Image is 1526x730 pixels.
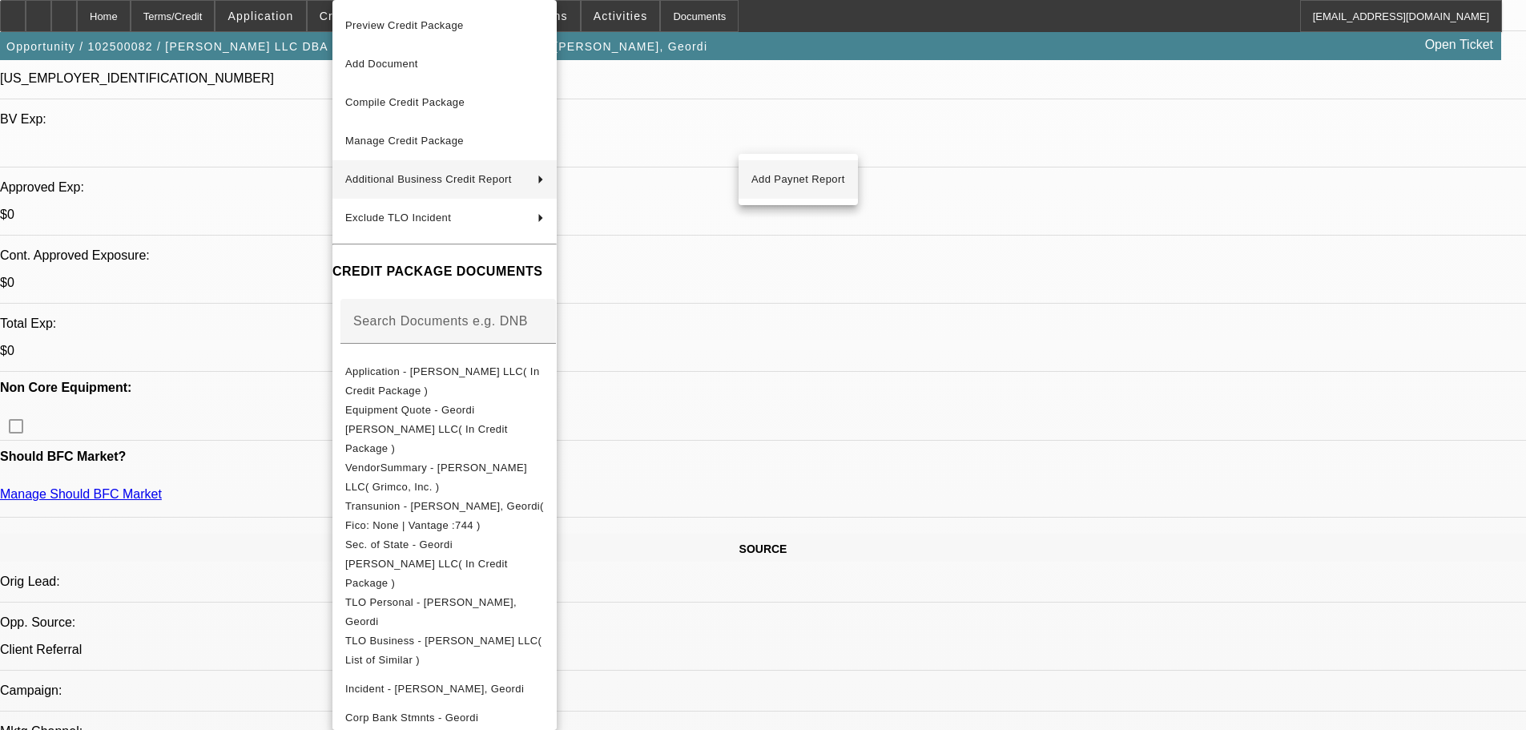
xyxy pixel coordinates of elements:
button: Transunion - Quebodeaux, Geordi( Fico: None | Vantage :744 ) [332,497,557,535]
button: TLO Personal - Quebodeaux, Geordi [332,593,557,631]
span: Add Document [345,58,418,70]
button: VendorSummary - Geordi Quebodeaux LLC( Grimco, Inc. ) [332,458,557,497]
span: VendorSummary - [PERSON_NAME] LLC( Grimco, Inc. ) [345,462,527,493]
span: Manage Credit Package [345,135,464,147]
span: Exclude TLO Incident [345,212,451,224]
span: Compile Credit Package [345,96,465,108]
button: Sec. of State - Geordi Quebodeaux LLC( In Credit Package ) [332,535,557,593]
span: Add Paynet Report [751,170,845,189]
span: Application - [PERSON_NAME] LLC( In Credit Package ) [345,365,540,397]
span: Incident - [PERSON_NAME], Geordi [345,683,524,695]
button: Application - Geordi Quebodeaux LLC( In Credit Package ) [332,362,557,401]
span: Equipment Quote - Geordi [PERSON_NAME] LLC( In Credit Package ) [345,404,508,454]
mat-label: Search Documents e.g. DNB [353,314,528,328]
span: Additional Business Credit Report [345,173,512,185]
span: TLO Personal - [PERSON_NAME], Geordi [345,596,517,627]
span: Sec. of State - Geordi [PERSON_NAME] LLC( In Credit Package ) [345,538,508,589]
span: TLO Business - [PERSON_NAME] LLC( List of Similar ) [345,635,542,666]
span: Preview Credit Package [345,19,464,31]
button: TLO Business - Geordi Quebodeaux LLC( List of Similar ) [332,631,557,670]
span: Transunion - [PERSON_NAME], Geordi( Fico: None | Vantage :744 ) [345,500,544,531]
button: Equipment Quote - Geordi Quebodeaux LLC( In Credit Package ) [332,401,557,458]
h4: CREDIT PACKAGE DOCUMENTS [332,262,557,281]
button: Incident - Quebodeaux, Geordi [332,670,557,708]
